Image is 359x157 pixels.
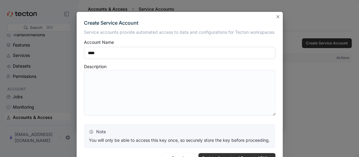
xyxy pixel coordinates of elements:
div: Description [84,65,107,69]
p: Service accounts provide automated access to data and configurations for Tecton workspaces. [84,29,275,35]
div: Account Name [84,40,114,44]
button: Closes this modal window [274,13,281,20]
div: Create Service Account [84,19,275,27]
p: Note [89,129,270,135]
p: You will only be able to access this key once, so securely store the key before proceeding. [89,137,270,143]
